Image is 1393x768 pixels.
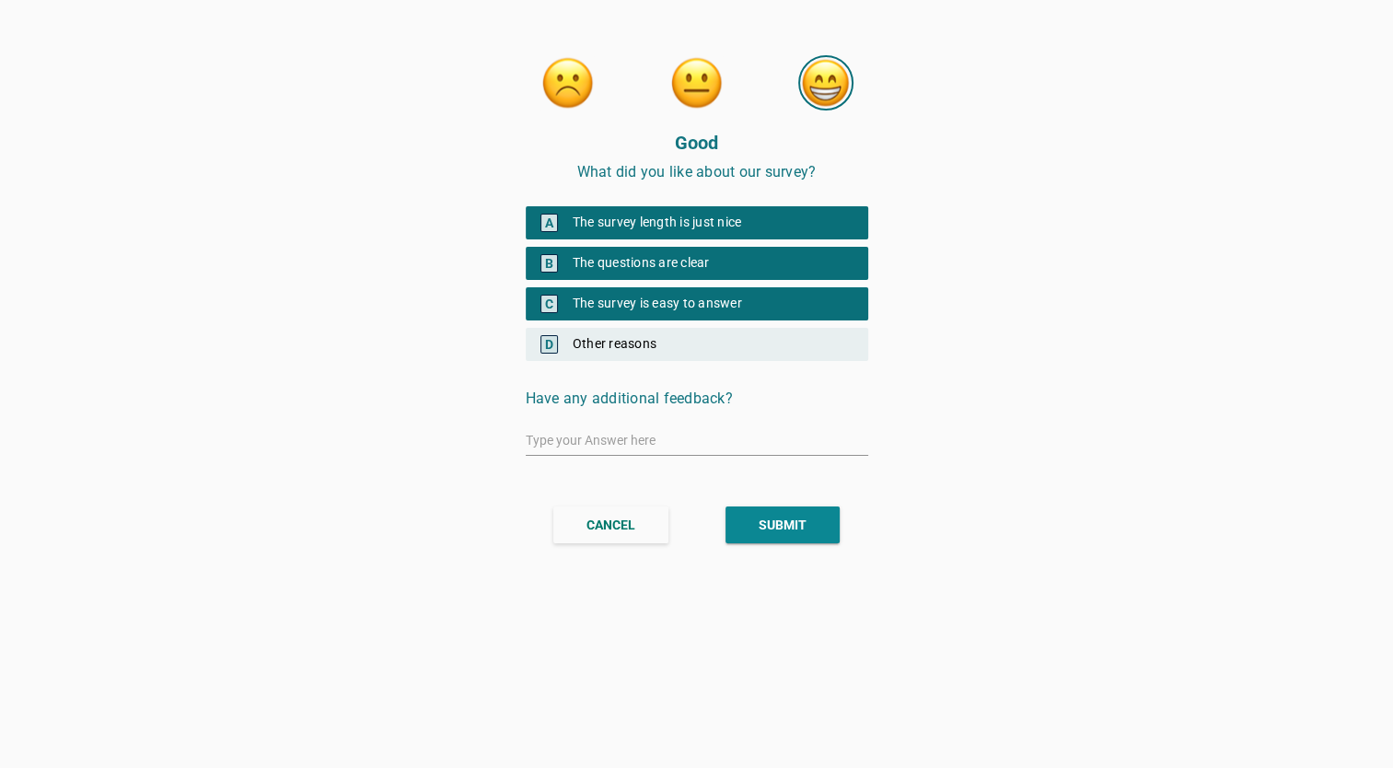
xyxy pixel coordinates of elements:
strong: Good [675,132,719,154]
div: SUBMIT [759,516,807,535]
span: C [540,295,558,313]
span: What did you like about our survey? [577,163,817,180]
div: The questions are clear [526,247,868,280]
span: Have any additional feedback? [526,390,733,407]
span: D [540,335,558,354]
span: A [540,214,558,232]
div: The survey length is just nice [526,206,868,239]
input: Type your Answer here [526,425,868,455]
div: CANCEL [586,516,635,535]
button: CANCEL [553,506,668,543]
div: The survey is easy to answer [526,287,868,320]
span: B [540,254,558,273]
button: SUBMIT [726,506,840,543]
div: Other reasons [526,328,868,361]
